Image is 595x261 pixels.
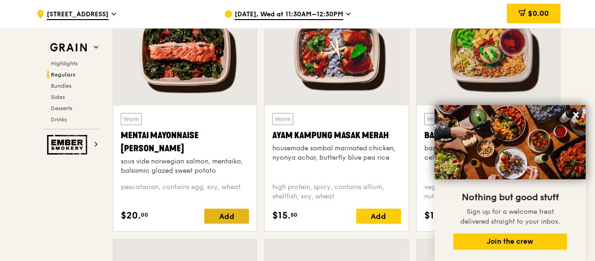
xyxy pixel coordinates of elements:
[121,209,141,223] span: $20.
[121,183,249,201] div: pescatarian, contains egg, soy, wheat
[291,211,297,219] span: 50
[424,144,553,162] div: basil scented multigrain rice, braised celery mushroom cabbage, hanjuku egg
[121,157,249,176] div: sous vide norwegian salmon, mentaiko, balsamic glazed sweet potato
[453,233,567,250] button: Join the crew
[272,113,293,125] div: Warm
[435,105,586,179] img: DSC07876-Edit02-Large.jpeg
[424,113,445,125] div: Warm
[51,94,65,100] span: Sides
[424,183,553,201] div: vegetarian, contains allium, barley, egg, nuts, soy, wheat
[528,9,549,18] span: $0.00
[272,129,401,142] div: Ayam Kampung Masak Merah
[47,10,109,20] span: [STREET_ADDRESS]
[460,208,560,226] span: Sign up for a welcome treat delivered straight to your inbox.
[51,105,72,112] span: Desserts
[51,71,76,78] span: Regulars
[121,129,249,155] div: Mentai Mayonnaise [PERSON_NAME]
[51,83,71,89] span: Bundles
[47,39,90,56] img: Grain web logo
[568,107,583,122] button: Close
[121,113,142,125] div: Warm
[51,116,67,123] span: Drinks
[204,209,249,224] div: Add
[51,60,77,67] span: Highlights
[272,209,291,223] span: $15.
[235,10,343,20] span: [DATE], Wed at 11:30AM–12:30PM
[272,144,401,162] div: housemade sambal marinated chicken, nyonya achar, butterfly blue pea rice
[272,183,401,201] div: high protein, spicy, contains allium, shellfish, soy, wheat
[141,211,148,219] span: 00
[462,192,559,203] span: Nothing but good stuff
[47,135,90,155] img: Ember Smokery web logo
[356,209,401,224] div: Add
[424,209,443,223] span: $14.
[424,129,553,142] div: Basil Thunder Tea Rice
